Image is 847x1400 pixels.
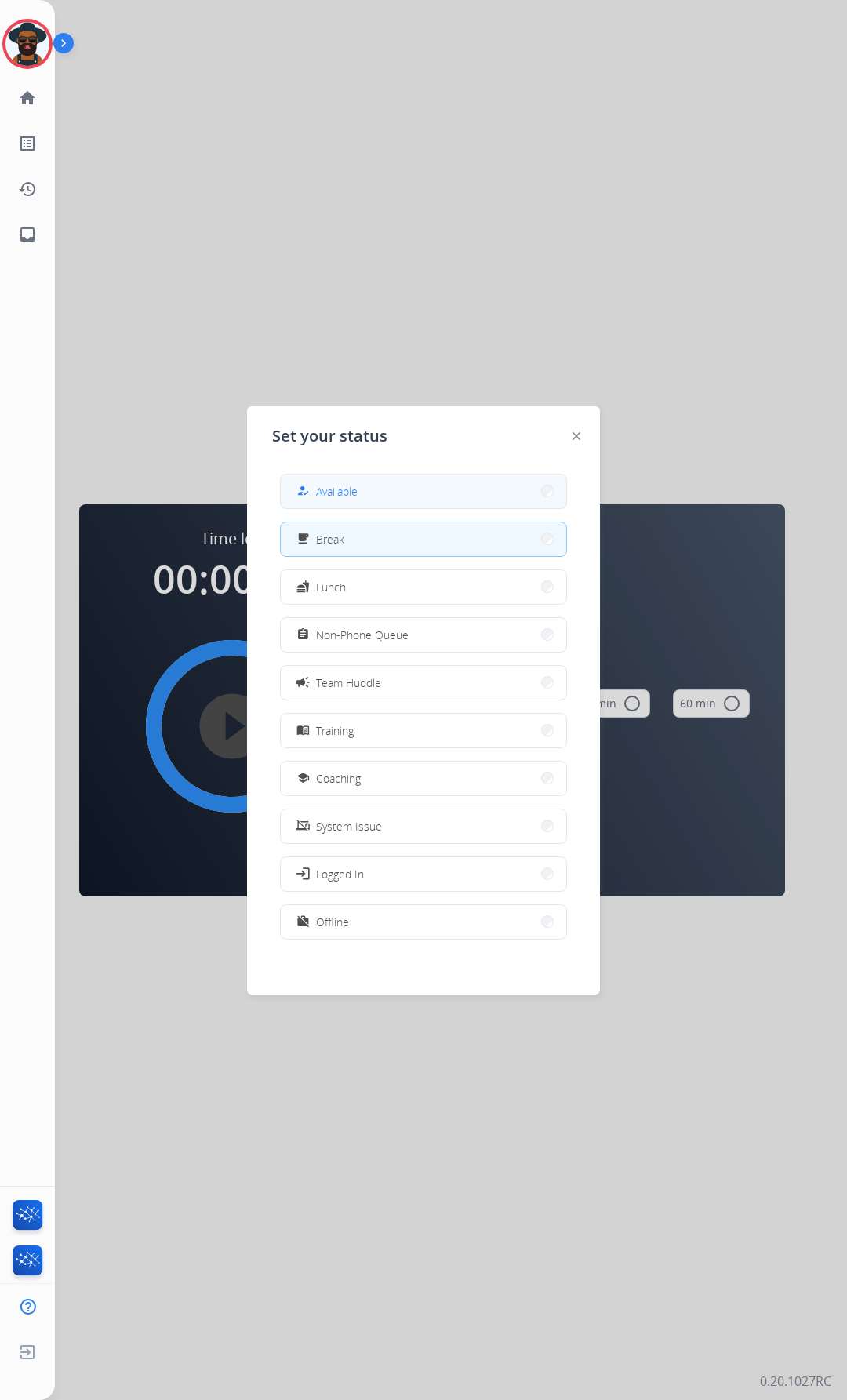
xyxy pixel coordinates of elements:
[281,809,566,843] button: System Issue
[316,627,409,643] span: Non-Phone Queue
[296,628,310,642] mat-icon: assignment
[295,675,311,690] mat-icon: campaign
[316,722,354,739] span: Training
[281,857,566,891] button: Logged In
[296,915,310,929] mat-icon: work_off
[281,570,566,604] button: Lunch
[296,485,310,498] mat-icon: how_to_reg
[296,724,310,737] mat-icon: menu_book
[18,89,37,107] mat-icon: home
[296,820,310,833] mat-icon: phonelink_off
[5,22,49,66] img: avatar
[18,180,37,198] mat-icon: history
[296,772,310,785] mat-icon: school
[295,866,311,882] mat-icon: login
[296,580,310,594] mat-icon: fastfood
[281,618,566,652] button: Non-Phone Queue
[18,134,37,153] mat-icon: list_alt
[281,666,566,700] button: Team Huddle
[18,225,37,244] mat-icon: inbox
[281,762,566,795] button: Coaching
[281,905,566,939] button: Offline
[316,770,361,787] span: Coaching
[316,579,346,595] span: Lunch
[316,866,364,882] span: Logged In
[316,914,349,930] span: Offline
[316,818,382,835] span: System Issue
[316,531,344,547] span: Break
[316,483,358,500] span: Available
[316,675,381,691] span: Team Huddle
[281,714,566,747] button: Training
[573,432,580,440] img: close-button
[296,533,310,546] mat-icon: free_breakfast
[281,522,566,556] button: Break
[281,475,566,508] button: Available
[760,1372,831,1391] p: 0.20.1027RC
[272,425,387,447] span: Set your status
